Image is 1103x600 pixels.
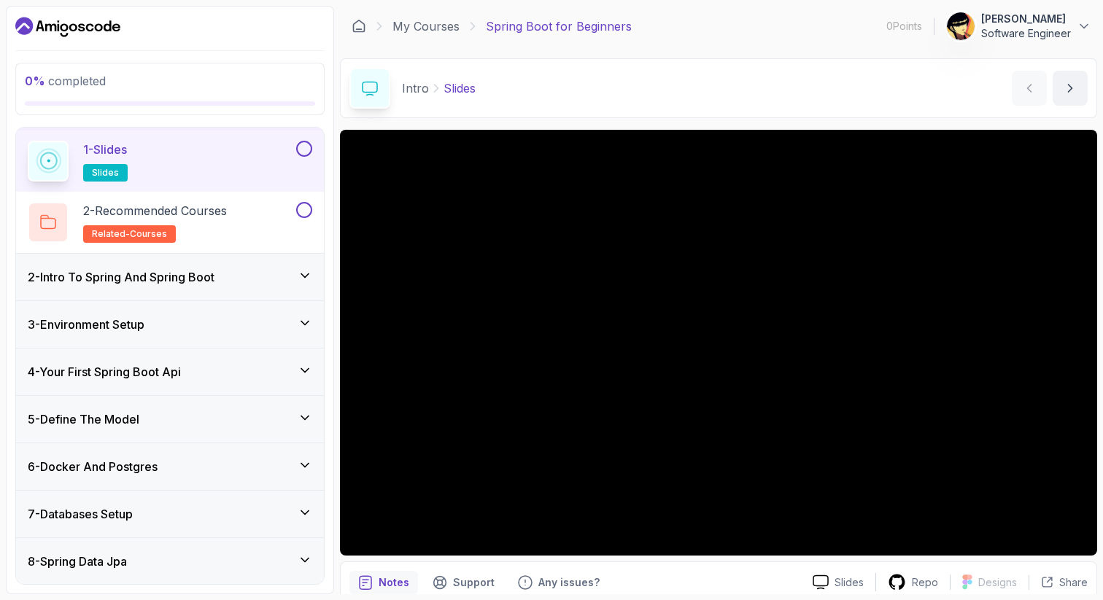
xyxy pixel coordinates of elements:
[28,553,127,570] h3: 8 - Spring Data Jpa
[379,575,409,590] p: Notes
[424,571,503,594] button: Support button
[25,74,106,88] span: completed
[16,443,324,490] button: 6-Docker And Postgres
[25,74,45,88] span: 0 %
[1053,71,1088,106] button: next content
[16,254,324,300] button: 2-Intro To Spring And Spring Boot
[340,130,1097,556] iframe: To enrich screen reader interactions, please activate Accessibility in Grammarly extension settings
[352,19,366,34] a: Dashboard
[28,363,181,381] h3: 4 - Your First Spring Boot Api
[509,571,608,594] button: Feedback button
[1029,575,1088,590] button: Share
[876,573,950,591] a: Repo
[16,538,324,585] button: 8-Spring Data Jpa
[981,26,1071,41] p: Software Engineer
[28,458,158,475] h3: 6 - Docker And Postgres
[92,228,167,240] span: related-courses
[15,15,120,39] a: Dashboard
[28,141,312,182] button: 1-Slidesslides
[981,12,1071,26] p: [PERSON_NAME]
[912,575,938,590] p: Repo
[16,348,324,395] button: 4-Your First Spring Boot Api
[444,79,476,97] p: Slides
[16,396,324,443] button: 5-Define The Model
[486,17,632,35] p: Spring Boot for Beginners
[1012,71,1047,106] button: previous content
[16,491,324,537] button: 7-Databases Setup
[453,575,495,590] p: Support
[538,575,600,590] p: Any issues?
[835,575,864,590] p: Slides
[92,167,119,179] span: slides
[28,202,312,243] button: 2-Recommended Coursesrelated-courses
[28,505,133,523] h3: 7 - Databases Setup
[392,17,460,35] a: My Courses
[946,12,1091,41] button: user profile image[PERSON_NAME]Software Engineer
[28,410,139,428] h3: 5 - Define The Model
[16,301,324,348] button: 3-Environment Setup
[978,575,1017,590] p: Designs
[83,202,227,219] p: 2 - Recommended Courses
[1059,575,1088,590] p: Share
[83,141,127,158] p: 1 - Slides
[349,571,418,594] button: notes button
[886,19,922,34] p: 0 Points
[28,316,144,333] h3: 3 - Environment Setup
[402,79,429,97] p: Intro
[947,12,975,40] img: user profile image
[28,268,214,286] h3: 2 - Intro To Spring And Spring Boot
[801,574,875,590] a: Slides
